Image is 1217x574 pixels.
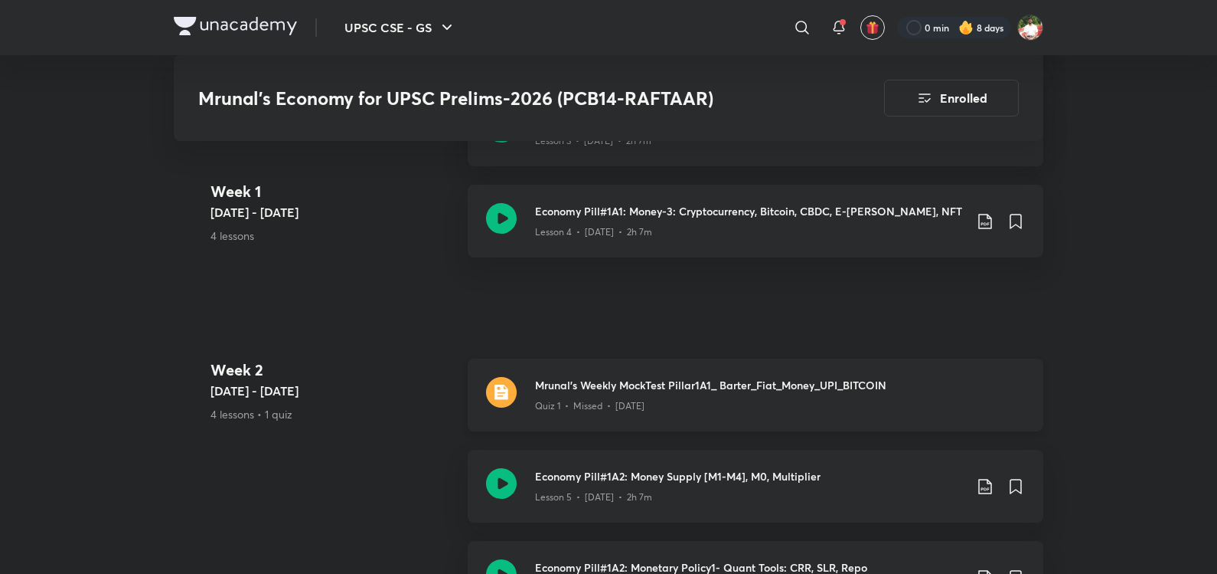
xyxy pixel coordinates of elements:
p: 4 lessons [210,228,455,244]
a: Economy Pill#1A1: Money-3: Cryptocurrency, Bitcoin, CBDC, E-[PERSON_NAME], NFTLesson 4 • [DATE] •... [468,185,1043,276]
h5: [DATE] - [DATE] [210,382,455,400]
img: streak [958,20,974,35]
button: avatar [860,15,885,40]
img: Shashank Soni [1017,15,1043,41]
h5: [DATE] - [DATE] [210,203,455,221]
a: Company Logo [174,17,297,39]
img: quiz [486,377,517,408]
h3: Mrunal’s Economy for UPSC Prelims-2026 (PCB14-RAFTAAR) [198,87,798,110]
h3: Economy Pill#1A1: Money-3: Cryptocurrency, Bitcoin, CBDC, E-[PERSON_NAME], NFT [535,203,964,219]
h3: Economy Pill#1A2: Money Supply [M1-M4], M0, Multiplier [535,468,964,484]
img: avatar [866,21,879,34]
h3: Mrunal's Weekly MockTest Pillar1A1_ Barter_Fiat_Money_UPI_BITCOIN [535,377,1025,393]
a: quizMrunal's Weekly MockTest Pillar1A1_ Barter_Fiat_Money_UPI_BITCOINQuiz 1 • Missed • [DATE] [468,359,1043,450]
button: UPSC CSE - GS [335,12,465,43]
h4: Week 2 [210,359,455,382]
p: Lesson 3 • [DATE] • 2h 7m [535,134,651,148]
h4: Week 1 [210,180,455,203]
p: Lesson 4 • [DATE] • 2h 7m [535,225,652,239]
button: Enrolled [884,80,1019,116]
p: Quiz 1 • Missed • [DATE] [535,399,644,413]
a: Economy Pill#1A2: Money Supply [M1-M4], M0, MultiplierLesson 5 • [DATE] • 2h 7m [468,450,1043,541]
p: 4 lessons • 1 quiz [210,406,455,422]
p: Lesson 5 • [DATE] • 2h 7m [535,490,652,504]
img: Company Logo [174,17,297,35]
